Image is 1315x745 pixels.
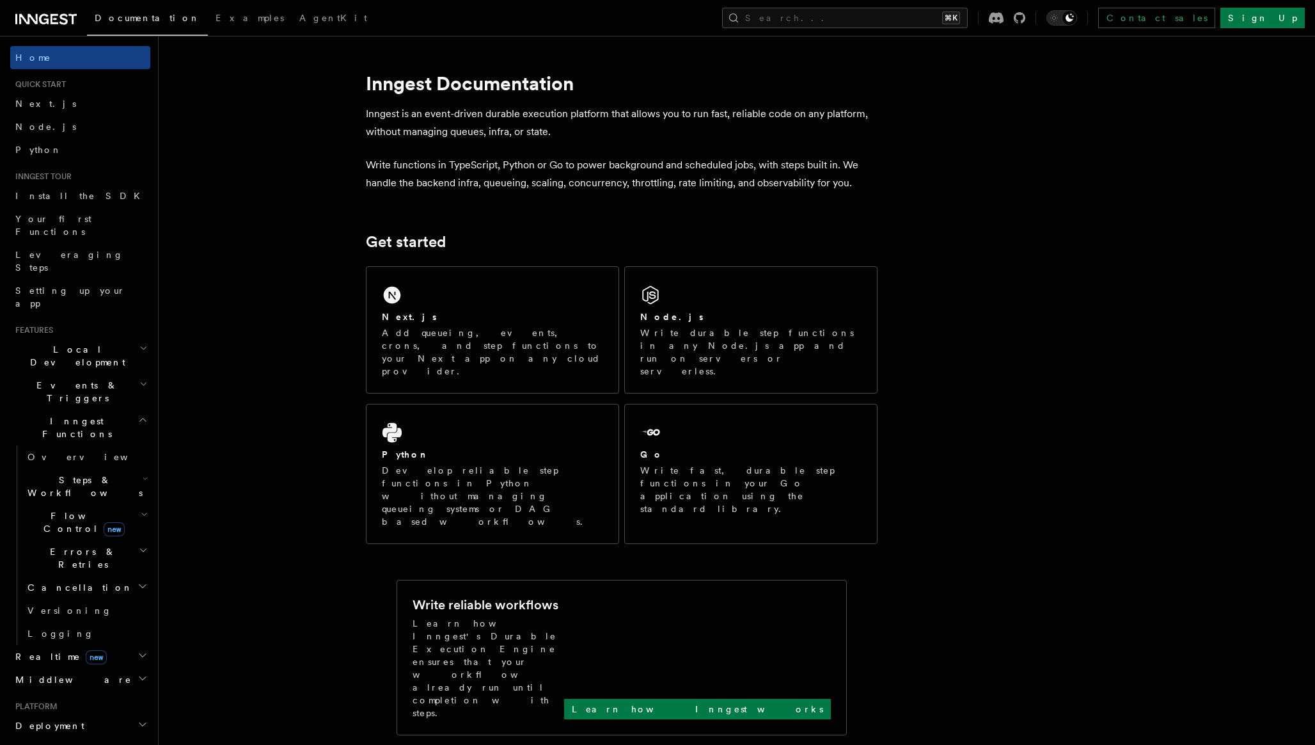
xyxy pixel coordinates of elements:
[22,576,150,599] button: Cancellation
[28,605,112,616] span: Versioning
[22,509,141,535] span: Flow Control
[104,522,125,536] span: new
[15,214,91,237] span: Your first Functions
[10,279,150,315] a: Setting up your app
[22,504,150,540] button: Flow Controlnew
[15,122,76,132] span: Node.js
[640,464,862,515] p: Write fast, durable step functions in your Go application using the standard library.
[10,207,150,243] a: Your first Functions
[10,645,150,668] button: Realtimenew
[624,266,878,394] a: Node.jsWrite durable step functions in any Node.js app and run on servers or serverless.
[366,72,878,95] h1: Inngest Documentation
[216,13,284,23] span: Examples
[10,172,72,182] span: Inngest tour
[564,699,831,719] a: Learn how Inngest works
[366,266,619,394] a: Next.jsAdd queueing, events, crons, and step functions to your Next app on any cloud provider.
[572,703,823,716] p: Learn how Inngest works
[10,668,150,691] button: Middleware
[15,285,125,308] span: Setting up your app
[10,673,132,686] span: Middleware
[413,596,558,614] h2: Write reliable workflows
[10,343,139,369] span: Local Development
[10,115,150,138] a: Node.js
[366,105,878,141] p: Inngest is an event-driven durable execution platform that allows you to run fast, reliable code ...
[22,540,150,576] button: Errors & Retries
[299,13,367,23] span: AgentKit
[942,12,960,24] kbd: ⌘K
[10,92,150,115] a: Next.js
[28,452,159,462] span: Overview
[10,445,150,645] div: Inngest Functions
[22,545,139,571] span: Errors & Retries
[15,145,62,155] span: Python
[10,410,150,445] button: Inngest Functions
[10,379,139,405] span: Events & Triggers
[722,8,968,28] button: Search...⌘K
[366,404,619,544] a: PythonDevelop reliable step functions in Python without managing queueing systems or DAG based wo...
[1046,10,1077,26] button: Toggle dark mode
[10,650,107,663] span: Realtime
[15,99,76,109] span: Next.js
[10,374,150,410] button: Events & Triggers
[382,448,429,461] h2: Python
[10,714,150,737] button: Deployment
[10,184,150,207] a: Install the SDK
[624,404,878,544] a: GoWrite fast, durable step functions in your Go application using the standard library.
[292,4,375,35] a: AgentKit
[28,629,94,639] span: Logging
[10,325,53,335] span: Features
[382,464,603,528] p: Develop reliable step functions in Python without managing queueing systems or DAG based workflows.
[10,338,150,374] button: Local Development
[413,617,564,719] p: Learn how Inngest's Durable Execution Engine ensures that your workflow already run until complet...
[10,46,150,69] a: Home
[10,719,84,732] span: Deployment
[640,326,862,378] p: Write durable step functions in any Node.js app and run on servers or serverless.
[10,701,58,712] span: Platform
[22,581,133,594] span: Cancellation
[22,622,150,645] a: Logging
[22,474,143,499] span: Steps & Workflows
[87,4,208,36] a: Documentation
[15,51,51,64] span: Home
[366,156,878,192] p: Write functions in TypeScript, Python or Go to power background and scheduled jobs, with steps bu...
[10,243,150,279] a: Leveraging Steps
[10,79,66,90] span: Quick start
[15,250,123,273] span: Leveraging Steps
[22,599,150,622] a: Versioning
[15,191,148,201] span: Install the SDK
[366,233,446,251] a: Get started
[22,469,150,504] button: Steps & Workflows
[640,310,704,323] h2: Node.js
[382,310,437,323] h2: Next.js
[382,326,603,378] p: Add queueing, events, crons, and step functions to your Next app on any cloud provider.
[10,415,138,440] span: Inngest Functions
[208,4,292,35] a: Examples
[86,650,107,664] span: new
[95,13,200,23] span: Documentation
[10,138,150,161] a: Python
[1220,8,1305,28] a: Sign Up
[22,445,150,469] a: Overview
[640,448,663,461] h2: Go
[1098,8,1215,28] a: Contact sales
